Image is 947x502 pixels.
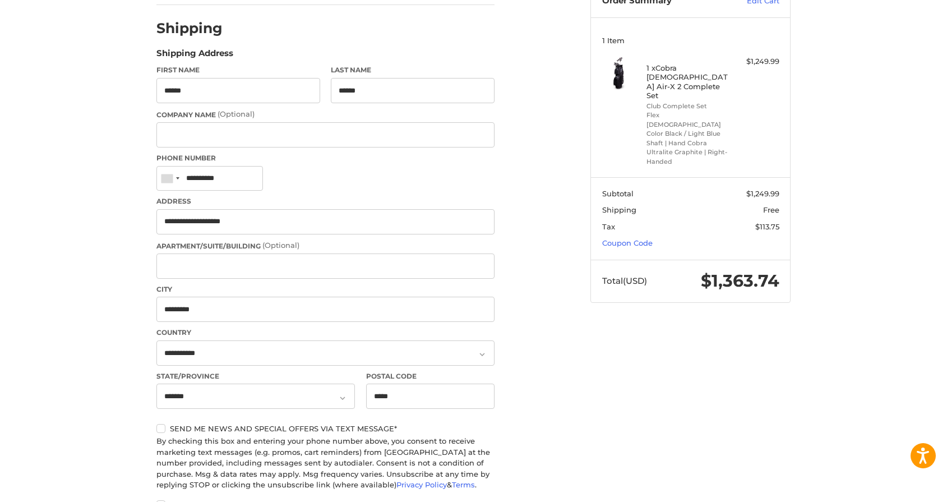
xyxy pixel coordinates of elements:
li: Color Black / Light Blue [646,129,732,139]
label: Phone Number [156,153,495,163]
label: Send me news and special offers via text message* [156,424,495,433]
label: First Name [156,65,320,75]
label: Address [156,196,495,206]
li: Flex [DEMOGRAPHIC_DATA] [646,110,732,129]
div: By checking this box and entering your phone number above, you consent to receive marketing text ... [156,436,495,491]
span: Free [763,205,779,214]
label: Apartment/Suite/Building [156,240,495,251]
div: $1,249.99 [735,56,779,67]
a: Coupon Code [602,238,653,247]
label: Last Name [331,65,495,75]
span: $113.75 [755,222,779,231]
h3: 1 Item [602,36,779,45]
li: Shaft | Hand Cobra Ultralite Graphite | Right-Handed [646,139,732,167]
label: Company Name [156,109,495,120]
a: Privacy Policy [396,480,447,489]
li: Club Complete Set [646,102,732,111]
h2: Shipping [156,20,223,37]
span: Shipping [602,205,636,214]
span: $1,249.99 [746,189,779,198]
span: Total (USD) [602,275,647,286]
h4: 1 x Cobra [DEMOGRAPHIC_DATA] Air-X 2 Complete Set [646,63,732,100]
small: (Optional) [262,241,299,250]
iframe: Google Customer Reviews [854,472,947,502]
label: Postal Code [366,371,495,381]
span: Subtotal [602,189,634,198]
span: Tax [602,222,615,231]
label: Country [156,328,495,338]
label: City [156,284,495,294]
legend: Shipping Address [156,47,233,65]
a: Terms [452,480,475,489]
span: $1,363.74 [701,270,779,291]
small: (Optional) [218,109,255,118]
label: State/Province [156,371,355,381]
